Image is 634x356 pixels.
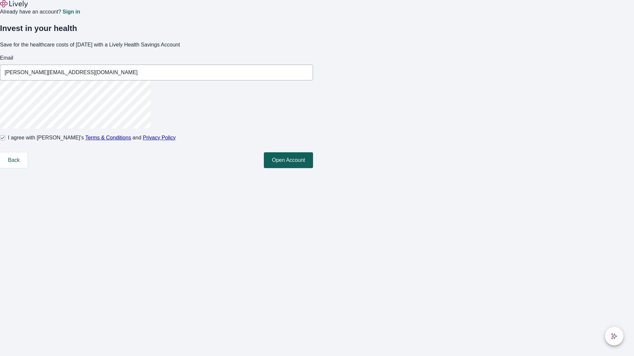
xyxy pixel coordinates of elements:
[264,152,313,168] button: Open Account
[605,327,623,345] button: chat
[85,135,131,140] a: Terms & Conditions
[62,9,80,15] a: Sign in
[8,134,176,142] span: I agree with [PERSON_NAME]’s and
[611,333,617,340] svg: Lively AI Assistant
[143,135,176,140] a: Privacy Policy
